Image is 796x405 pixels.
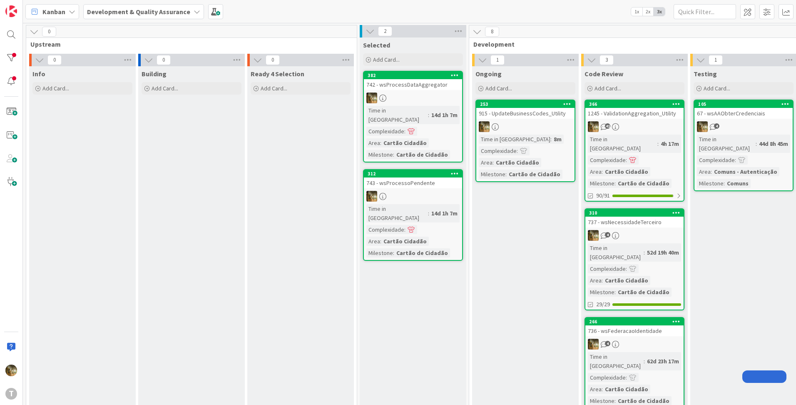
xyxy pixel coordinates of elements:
[476,100,575,119] div: 253915 - UpdateBusinessCodes_Utility
[694,108,793,119] div: 67 - wsAAObterCredenciais
[697,135,756,153] div: Time in [GEOGRAPHIC_DATA]
[603,167,650,176] div: Cartão Cidadão
[588,230,599,241] img: JC
[589,319,684,325] div: 266
[585,70,623,78] span: Code Review
[724,179,725,188] span: :
[603,276,650,285] div: Cartão Cidadão
[550,135,552,144] span: :
[585,100,684,202] a: 3661245 - ValidationAggregation_UtilityJCTime in [GEOGRAPHIC_DATA]:4h 17mComplexidade:Area:Cartão...
[363,71,463,162] a: 382742 - wsProcessDataAggregatorJCTime in [GEOGRAPHIC_DATA]:14d 1h 7mComplexidade:Area:Cartão Cid...
[366,106,428,124] div: Time in [GEOGRAPHIC_DATA]
[428,209,429,218] span: :
[698,101,793,107] div: 105
[364,191,462,202] div: JC
[712,167,779,176] div: Comuns - Autenticação
[475,70,502,78] span: Ongoing
[381,237,429,246] div: Cartão Cidadão
[373,56,400,63] span: Add Card...
[378,26,392,36] span: 2
[152,85,178,92] span: Add Card...
[588,121,599,132] img: JC
[366,138,380,147] div: Area
[42,7,65,17] span: Kanban
[251,70,304,78] span: Ready 4 Selection
[697,167,711,176] div: Area
[366,92,377,103] img: JC
[596,300,610,309] span: 29/29
[493,158,494,167] span: :
[697,121,708,132] img: JC
[485,27,499,37] span: 8
[157,55,171,65] span: 0
[595,85,621,92] span: Add Card...
[364,170,462,188] div: 312743 - wsProcessoPendente
[657,139,659,148] span: :
[585,209,684,217] div: 310
[588,352,644,370] div: Time in [GEOGRAPHIC_DATA]
[589,210,684,216] div: 310
[366,127,404,136] div: Complexidade
[366,237,380,246] div: Area
[709,55,723,65] span: 1
[585,325,684,336] div: 736 - wsFederacaoIdentidade
[602,385,603,394] span: :
[588,243,644,262] div: Time in [GEOGRAPHIC_DATA]
[366,225,404,234] div: Complexidade
[614,287,616,297] span: :
[588,264,626,273] div: Complexidade
[552,135,564,144] div: 8m
[476,100,575,108] div: 253
[735,155,736,165] span: :
[694,121,793,132] div: JC
[479,158,493,167] div: Area
[588,155,626,165] div: Complexidade
[479,135,550,144] div: Time in [GEOGRAPHIC_DATA]
[614,179,616,188] span: :
[585,209,684,227] div: 310737 - wsNecessidadeTerceiro
[626,373,627,382] span: :
[266,55,280,65] span: 0
[605,232,610,237] span: 4
[602,276,603,285] span: :
[585,208,684,310] a: 310737 - wsNecessidadeTerceiroJCTime in [GEOGRAPHIC_DATA]:52d 19h 40mComplexidade:Area:Cartão Cid...
[364,79,462,90] div: 742 - wsProcessDataAggregator
[393,150,394,159] span: :
[694,100,793,108] div: 105
[605,123,610,129] span: 41
[42,85,69,92] span: Add Card...
[364,177,462,188] div: 743 - wsProcessoPendente
[479,121,490,132] img: JC
[364,170,462,177] div: 312
[626,264,627,273] span: :
[585,217,684,227] div: 737 - wsNecessidadeTerceiro
[711,167,712,176] span: :
[429,209,460,218] div: 14d 1h 7m
[5,5,17,17] img: Visit kanbanzone.com
[393,248,394,257] span: :
[756,139,757,148] span: :
[588,373,626,382] div: Complexidade
[694,100,794,191] a: 10567 - wsAAObterCredenciaisJCTime in [GEOGRAPHIC_DATA]:44d 8h 45mComplexidade:Area:Comuns - Aute...
[616,179,672,188] div: Cartão de Cidadão
[380,138,381,147] span: :
[588,276,602,285] div: Area
[364,92,462,103] div: JC
[429,110,460,120] div: 14d 1h 7m
[588,135,657,153] div: Time in [GEOGRAPHIC_DATA]
[479,170,505,179] div: Milestone
[366,150,393,159] div: Milestone
[674,4,736,19] input: Quick Filter...
[142,70,167,78] span: Building
[381,138,429,147] div: Cartão Cidadão
[475,100,575,182] a: 253915 - UpdateBusinessCodes_UtilityJCTime in [GEOGRAPHIC_DATA]:8mComplexidade:Area:Cartão Cidadã...
[697,179,724,188] div: Milestone
[394,150,450,159] div: Cartão de Cidadão
[588,287,614,297] div: Milestone
[585,339,684,350] div: JC
[32,70,45,78] span: Info
[476,108,575,119] div: 915 - UpdateBusinessCodes_Utility
[704,85,730,92] span: Add Card...
[47,55,62,65] span: 0
[588,167,602,176] div: Area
